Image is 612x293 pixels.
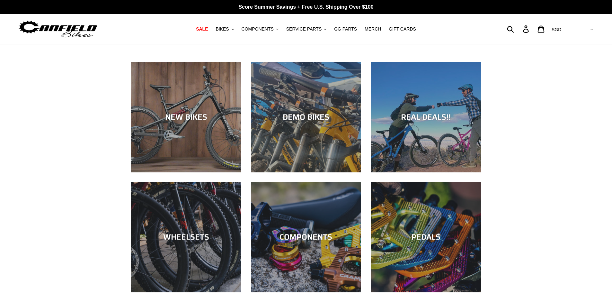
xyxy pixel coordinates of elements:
[238,25,282,33] button: COMPONENTS
[18,19,98,39] img: Canfield Bikes
[386,25,419,33] a: GIFT CARDS
[251,233,361,242] div: COMPONENTS
[286,26,322,32] span: SERVICE PARTS
[193,25,211,33] a: SALE
[131,182,241,292] a: WHEELSETS
[131,233,241,242] div: WHEELSETS
[212,25,237,33] button: BIKES
[251,113,361,122] div: DEMO BIKES
[510,22,527,36] input: Search
[216,26,229,32] span: BIKES
[371,62,481,172] a: REAL DEALS!!
[371,182,481,292] a: PEDALS
[131,113,241,122] div: NEW BIKES
[242,26,274,32] span: COMPONENTS
[283,25,330,33] button: SERVICE PARTS
[371,113,481,122] div: REAL DEALS!!
[389,26,416,32] span: GIFT CARDS
[251,62,361,172] a: DEMO BIKES
[361,25,384,33] a: MERCH
[365,26,381,32] span: MERCH
[371,233,481,242] div: PEDALS
[196,26,208,32] span: SALE
[334,26,357,32] span: GG PARTS
[251,182,361,292] a: COMPONENTS
[131,62,241,172] a: NEW BIKES
[331,25,360,33] a: GG PARTS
